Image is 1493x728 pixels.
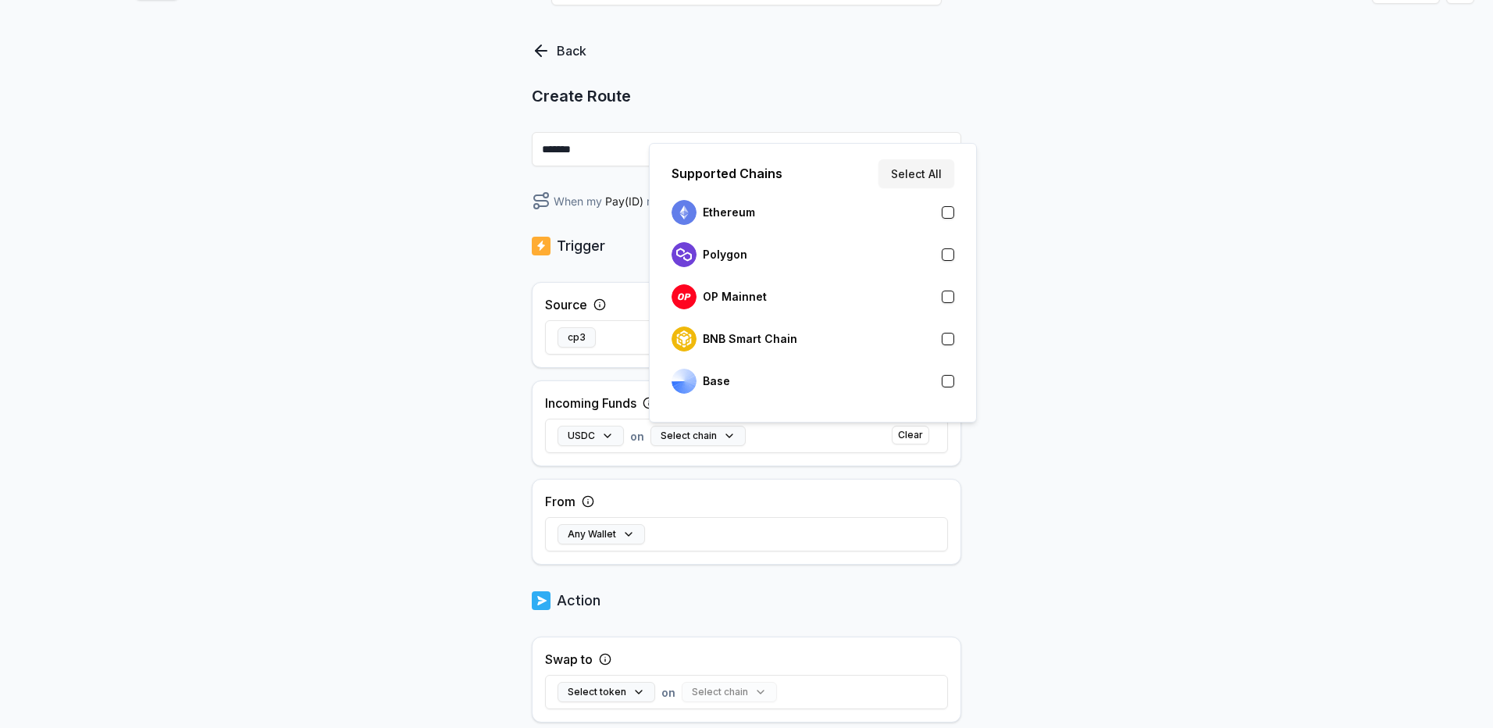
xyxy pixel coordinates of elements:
[545,650,593,669] label: Swap to
[558,682,655,702] button: Select token
[661,684,675,701] span: on
[532,235,551,257] img: logo
[630,428,644,444] span: on
[672,200,697,225] img: logo
[672,369,697,394] img: logo
[878,159,954,187] button: Select All
[672,164,782,183] p: Supported Chains
[557,41,586,60] p: Back
[672,327,697,352] img: logo
[557,235,605,257] p: Trigger
[703,333,797,345] p: BNB Smart Chain
[558,524,645,544] button: Any Wallet
[532,590,551,612] img: logo
[558,426,624,446] button: USDC
[892,426,929,444] button: Clear
[545,295,587,314] label: Source
[545,492,575,511] label: From
[703,291,767,303] p: OP Mainnet
[703,206,755,219] p: Ethereum
[557,590,600,612] p: Action
[703,248,747,261] p: Polygon
[558,327,596,348] button: cp3
[532,191,961,210] div: When my receives on send it to
[605,193,643,209] span: Pay(ID)
[545,394,636,412] label: Incoming Funds
[703,375,730,387] p: Base
[532,85,961,107] p: Create Route
[650,426,746,446] button: Select chain
[649,143,977,423] div: Select chain
[672,242,697,267] img: logo
[672,284,697,309] img: logo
